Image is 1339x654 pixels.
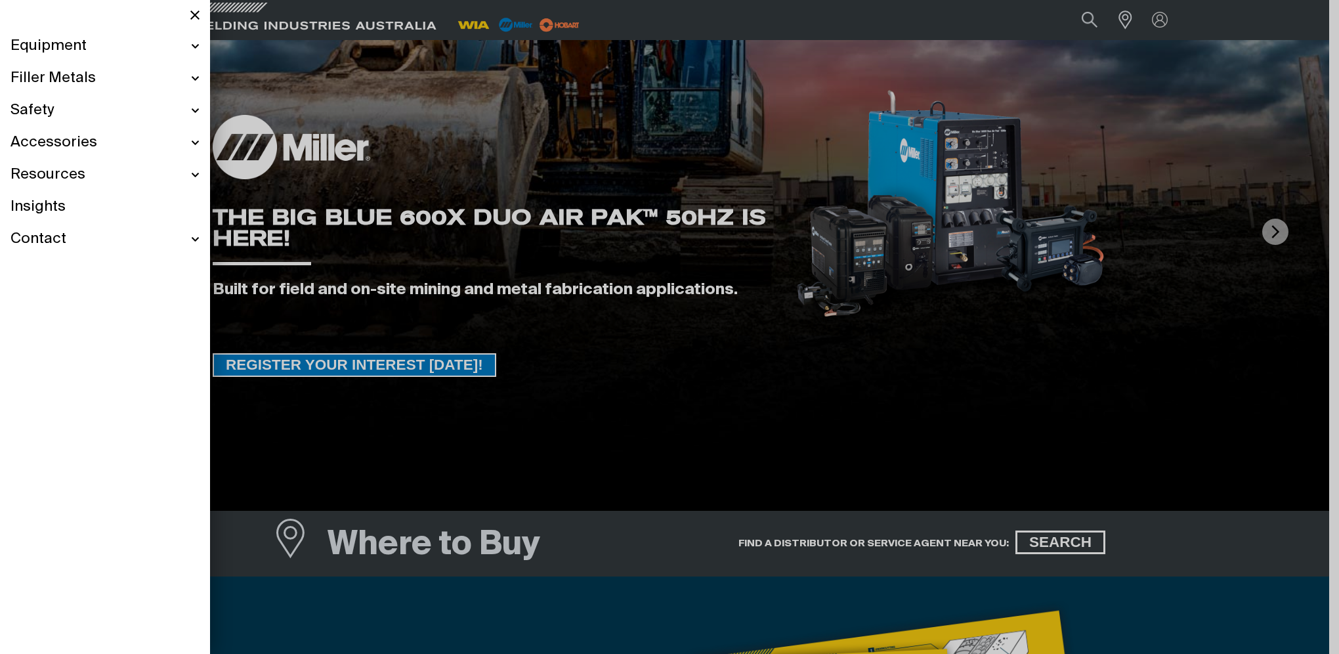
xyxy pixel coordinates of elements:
a: Contact [11,223,200,255]
a: Filler Metals [11,62,200,95]
span: Contact [11,230,66,249]
a: Equipment [11,30,200,62]
span: Safety [11,101,54,120]
span: Resources [11,165,85,185]
a: Resources [11,159,200,191]
span: Filler Metals [11,69,96,88]
a: Insights [11,191,200,223]
a: Accessories [11,127,200,159]
span: Accessories [11,133,97,152]
span: Insights [11,198,66,217]
a: Safety [11,95,200,127]
span: Equipment [11,37,87,56]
